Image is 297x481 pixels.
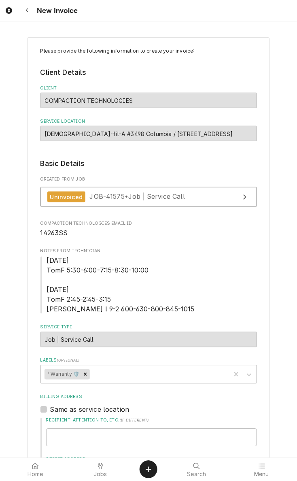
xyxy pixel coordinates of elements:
[165,460,229,479] a: Search
[40,229,257,238] span: Compaction Technologies email ID
[40,394,257,400] label: Billing Address
[40,221,257,238] div: Compaction Technologies email ID
[57,358,79,363] span: ( optional )
[81,369,90,380] div: Remove ¹ Warranty 🛡️
[40,230,68,237] span: 14263SS
[40,248,257,314] div: Notes From Technician
[46,417,257,446] div: Recipient, Attention To, etc.
[40,358,257,384] div: Labels
[45,369,81,380] div: ¹ Warranty 🛡️
[46,456,257,463] label: Street Address
[90,193,185,201] span: JOB-41575 • Job | Service Call
[47,192,86,202] div: Uninvoiced
[46,417,257,424] label: Recipient, Attention To, etc.
[40,176,257,183] span: Created From Job
[40,118,257,141] div: Service Location
[40,67,257,78] legend: Client Details
[40,332,257,347] div: Job | Service Call
[47,257,195,313] span: [DATE] TomF 5:30-6:00-7:15-8:30-10:00 [DATE] TomF 2:45-2:45-3:15 [PERSON_NAME] l 9-2 600-630-800-...
[2,3,16,18] a: Go to Invoices
[140,461,157,479] button: Create Object
[3,460,68,479] a: Home
[187,471,206,478] span: Search
[40,118,257,125] label: Service Location
[50,405,129,415] label: Same as service location
[68,460,133,479] a: Jobs
[34,5,78,16] span: New Invoice
[119,418,148,423] span: ( if different )
[40,187,257,207] a: View Job
[40,126,257,141] div: Chick-fil-A #3498 Columbia / 305 N Stadium Blvd, Columbia, MO 65203
[40,324,257,331] label: Service Type
[40,85,257,108] div: Client
[40,176,257,211] div: Created From Job
[40,221,257,227] span: Compaction Technologies email ID
[40,248,257,255] span: Notes From Technician
[28,471,43,478] span: Home
[40,358,257,364] label: Labels
[40,158,257,169] legend: Basic Details
[40,256,257,314] span: Notes From Technician
[20,3,34,18] button: Navigate back
[230,460,294,479] a: Menu
[40,85,257,92] label: Client
[40,324,257,347] div: Service Type
[40,47,257,55] p: Please provide the following information to create your invoice:
[40,93,257,108] div: COMPACTION TECHNOLOGIES
[93,471,107,478] span: Jobs
[254,471,269,478] span: Menu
